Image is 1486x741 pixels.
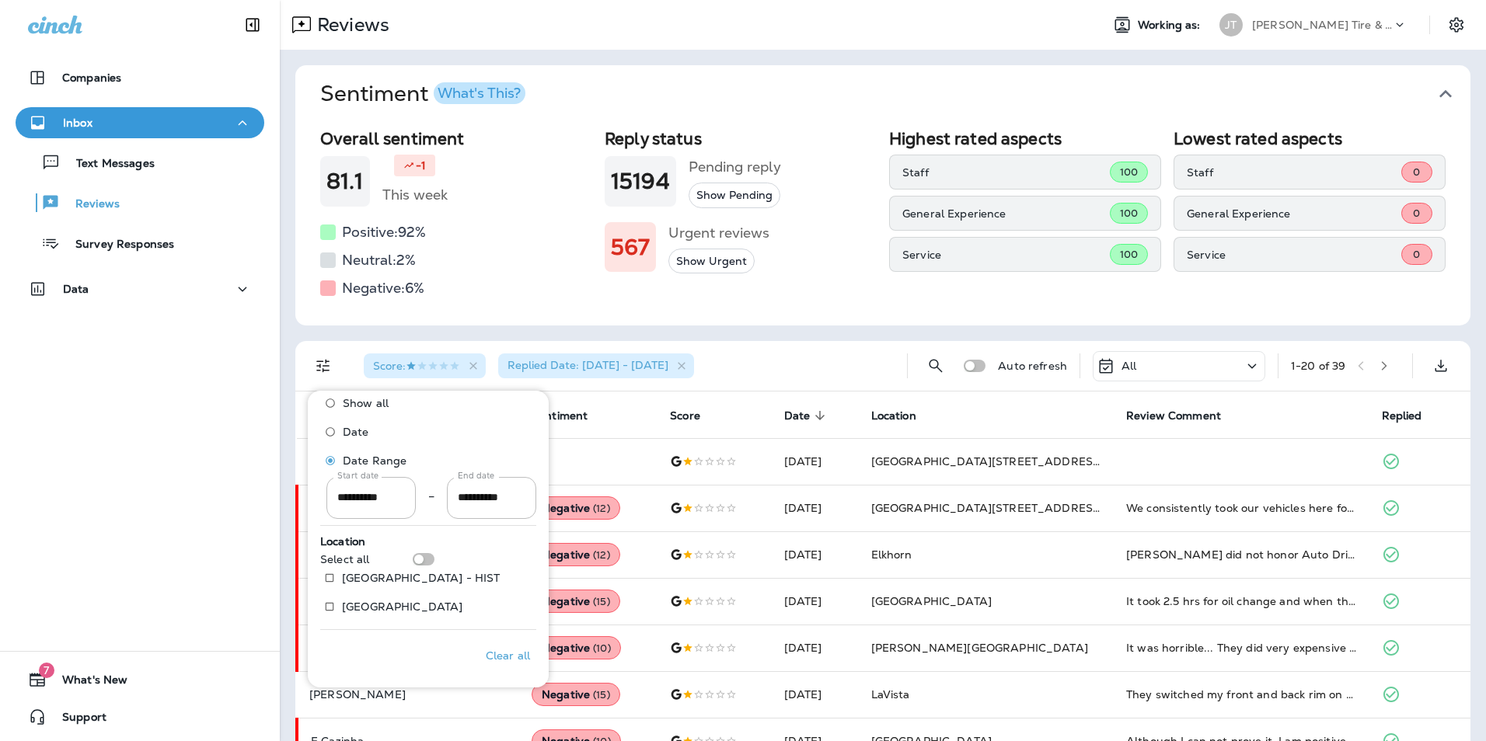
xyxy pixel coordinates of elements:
[373,359,460,373] span: Score :
[231,9,274,40] button: Collapse Sidebar
[772,438,859,485] td: [DATE]
[1120,207,1138,220] span: 100
[689,183,780,208] button: Show Pending
[1126,409,1241,423] span: Review Comment
[508,358,668,372] span: Replied Date: [DATE] - [DATE]
[16,62,264,93] button: Companies
[60,197,120,212] p: Reviews
[1187,207,1401,220] p: General Experience
[1425,350,1456,381] button: Export as CSV
[434,82,525,104] button: What's This?
[342,248,416,273] h5: Neutral: 2 %
[458,470,494,482] label: End date
[920,350,951,381] button: Search Reviews
[772,578,859,624] td: [DATE]
[311,13,389,37] p: Reviews
[1138,19,1204,32] span: Working as:
[593,502,610,515] span: ( 12 )
[519,438,658,485] td: --
[39,663,54,678] span: 7
[1126,640,1356,656] div: It was horrible... They did very expensive work that my vehicle did NOT need! They took advantage...
[61,157,155,172] p: Text Messages
[308,381,549,687] div: Filters
[902,166,1110,179] p: Staff
[320,534,365,548] span: Location
[889,129,1161,148] h2: Highest rated aspects
[342,276,424,301] h5: Negative: 6 %
[668,221,769,245] h5: Urgent reviews
[320,553,369,565] p: Select all
[532,496,620,520] div: Negative
[871,409,937,423] span: Location
[668,249,755,274] button: Show Urgent
[689,155,781,179] h5: Pending reply
[16,227,264,259] button: Survey Responses
[438,86,521,100] div: What's This?
[998,360,1067,372] p: Auto refresh
[871,501,1104,515] span: [GEOGRAPHIC_DATA][STREET_ADDRESS]
[611,235,650,260] h1: 567
[532,636,621,659] div: Negative
[902,249,1110,261] p: Service
[593,595,610,608] span: ( 15 )
[871,409,916,423] span: Location
[1252,19,1392,31] p: [PERSON_NAME] Tire & Auto
[382,183,448,207] h5: This week
[47,711,106,729] span: Support
[871,548,912,562] span: Elkhorn
[364,353,486,378] div: Score:1 Star
[343,397,389,409] span: Show all
[63,117,92,129] p: Inbox
[532,683,620,706] div: Negative
[16,701,264,732] button: Support
[16,664,264,695] button: 7What's New
[1120,248,1138,261] span: 100
[871,594,992,608] span: [GEOGRAPHIC_DATA]
[326,169,364,194] h1: 81.1
[532,409,608,423] span: Sentiment
[593,642,611,655] span: ( 10 )
[1413,248,1420,261] span: 0
[593,548,610,562] span: ( 12 )
[342,572,500,584] p: [GEOGRAPHIC_DATA] - HIST
[309,688,507,701] p: [PERSON_NAME]
[16,273,264,304] button: Data
[47,673,127,692] span: What's New
[670,409,700,423] span: Score
[498,353,694,378] div: Replied Date: [DATE] - [DATE]
[1126,687,1356,702] div: They switched my front and back rim on passenger side. I have staggered rims size. Now I have to ...
[1126,500,1356,516] div: We consistently took our vehicles here for oil changes but this last time apparently the oil pan ...
[772,624,859,671] td: [DATE]
[1219,13,1243,37] div: JT
[1126,409,1221,423] span: Review Comment
[772,671,859,718] td: [DATE]
[1442,11,1470,39] button: Settings
[342,600,462,613] p: [GEOGRAPHIC_DATA]
[343,426,369,438] span: Date
[62,71,121,84] p: Companies
[772,485,859,531] td: [DATE]
[16,146,264,179] button: Text Messages
[593,688,610,701] span: ( 15 )
[1413,165,1420,179] span: 0
[320,129,592,148] h2: Overall sentiment
[871,454,1104,468] span: [GEOGRAPHIC_DATA][STREET_ADDRESS]
[343,454,406,467] span: Date Range
[1187,249,1401,261] p: Service
[784,409,811,423] span: Date
[670,409,720,423] span: Score
[605,129,877,148] h2: Reply status
[532,543,620,566] div: Negative
[60,238,174,252] p: Survey Responses
[1382,409,1442,423] span: Replied
[532,590,620,613] div: Negative
[1413,207,1420,220] span: 0
[784,409,831,423] span: Date
[871,687,910,701] span: LaVista
[532,409,588,423] span: Sentiment
[1291,360,1345,372] div: 1 - 20 of 39
[772,531,859,578] td: [DATE]
[342,220,426,245] h5: Positive: 92 %
[428,489,434,504] p: –
[337,470,379,482] label: Start date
